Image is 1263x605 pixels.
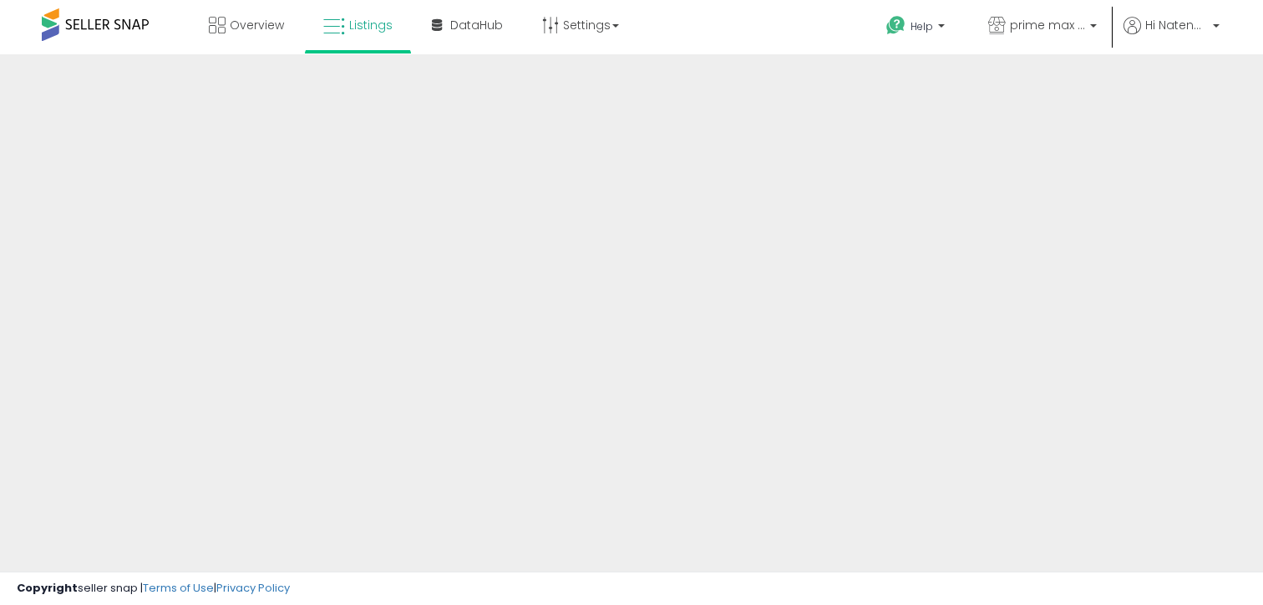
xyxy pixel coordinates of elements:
span: Hi Natenapa [1145,17,1208,33]
span: Overview [230,17,284,33]
a: Hi Natenapa [1124,17,1220,54]
a: Privacy Policy [216,580,290,596]
span: Listings [349,17,393,33]
span: Help [910,19,933,33]
span: prime max store [1010,17,1085,33]
strong: Copyright [17,580,78,596]
div: seller snap | | [17,581,290,597]
i: Get Help [885,15,906,36]
a: Help [873,3,961,54]
span: DataHub [450,17,503,33]
a: Terms of Use [143,580,214,596]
